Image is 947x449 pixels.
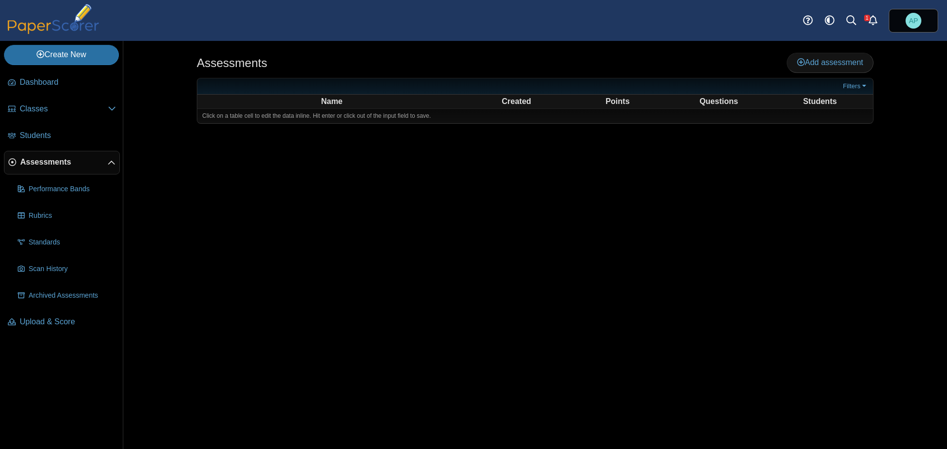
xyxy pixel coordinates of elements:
[4,124,120,148] a: Students
[29,184,116,194] span: Performance Bands
[29,238,116,247] span: Standards
[29,211,116,221] span: Rubrics
[14,204,120,228] a: Rubrics
[466,96,566,107] th: Created
[862,10,884,32] a: Alerts
[14,284,120,308] a: Archived Assessments
[20,104,108,114] span: Classes
[20,157,108,168] span: Assessments
[197,108,873,123] div: Click on a table cell to edit the data inline. Hit enter or click out of the input field to save.
[568,96,668,107] th: Points
[20,130,116,141] span: Students
[197,55,267,71] h1: Assessments
[14,177,120,201] a: Performance Bands
[20,77,116,88] span: Dashboard
[669,96,769,107] th: Questions
[29,291,116,301] span: Archived Assessments
[4,98,120,121] a: Classes
[198,96,465,107] th: Name
[4,71,120,95] a: Dashboard
[14,231,120,254] a: Standards
[889,9,938,33] a: Adam Pianka
[4,45,119,65] a: Create New
[29,264,116,274] span: Scan History
[787,53,874,72] a: Add assessment
[4,4,103,34] img: PaperScorer
[4,311,120,334] a: Upload & Score
[770,96,870,107] th: Students
[797,58,863,67] span: Add assessment
[14,257,120,281] a: Scan History
[909,17,918,24] span: Adam Pianka
[4,27,103,35] a: PaperScorer
[906,13,921,29] span: Adam Pianka
[20,316,116,327] span: Upload & Score
[4,151,120,174] a: Assessments
[840,81,871,91] a: Filters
